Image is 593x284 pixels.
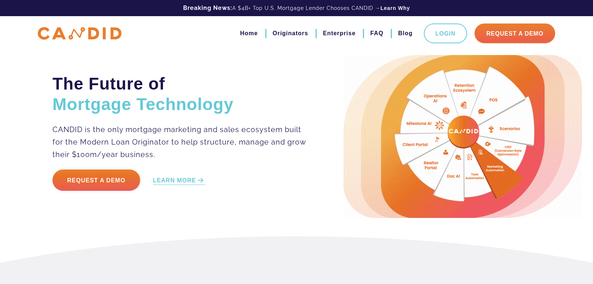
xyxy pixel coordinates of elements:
a: LEARN MORE [153,176,205,185]
a: FAQ [370,27,383,40]
h2: The Future of [52,73,307,114]
a: Request A Demo [474,23,555,43]
b: Breaking News: [183,4,232,11]
p: CANDID is the only mortgage marketing and sales ecosystem built for the Modern Loan Originator to... [52,123,307,161]
img: CANDID APP [38,27,121,40]
a: Login [424,23,468,43]
a: Home [240,27,258,40]
a: Originators [273,27,308,40]
a: Enterprise [323,27,356,40]
span: Mortgage Technology [52,95,234,114]
img: Candid Hero Image [343,55,582,218]
a: Blog [398,27,413,40]
a: Learn Why [381,4,410,12]
a: Request a Demo [52,170,140,191]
